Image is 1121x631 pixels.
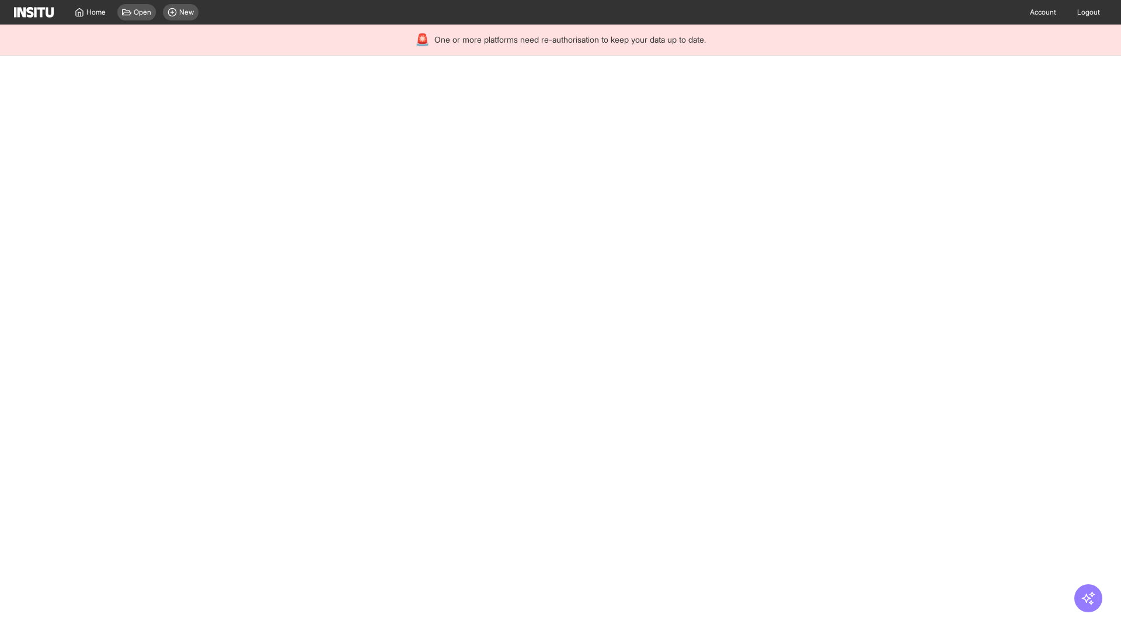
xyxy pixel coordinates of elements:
[134,8,151,17] span: Open
[14,7,54,18] img: Logo
[434,34,706,46] span: One or more platforms need re-authorisation to keep your data up to date.
[415,32,430,48] div: 🚨
[86,8,106,17] span: Home
[179,8,194,17] span: New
